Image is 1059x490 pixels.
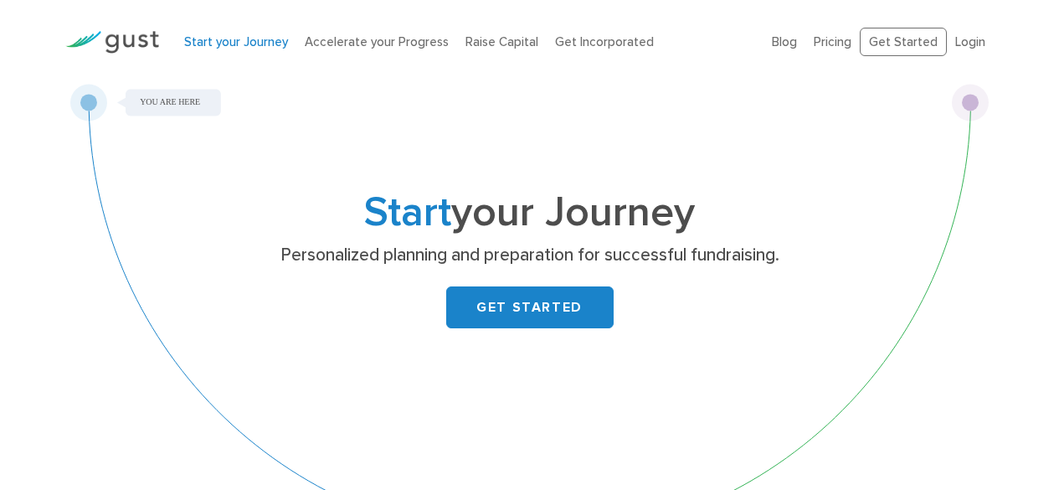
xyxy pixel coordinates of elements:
a: Accelerate your Progress [305,34,449,49]
a: GET STARTED [446,286,614,328]
img: Gust Logo [65,31,159,54]
a: Pricing [814,34,851,49]
a: Login [955,34,985,49]
a: Get Incorporated [555,34,654,49]
a: Blog [772,34,797,49]
a: Start your Journey [184,34,288,49]
p: Personalized planning and preparation for successful fundraising. [205,244,854,267]
span: Start [364,188,451,237]
a: Raise Capital [465,34,538,49]
h1: your Journey [199,193,861,232]
a: Get Started [860,28,947,57]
